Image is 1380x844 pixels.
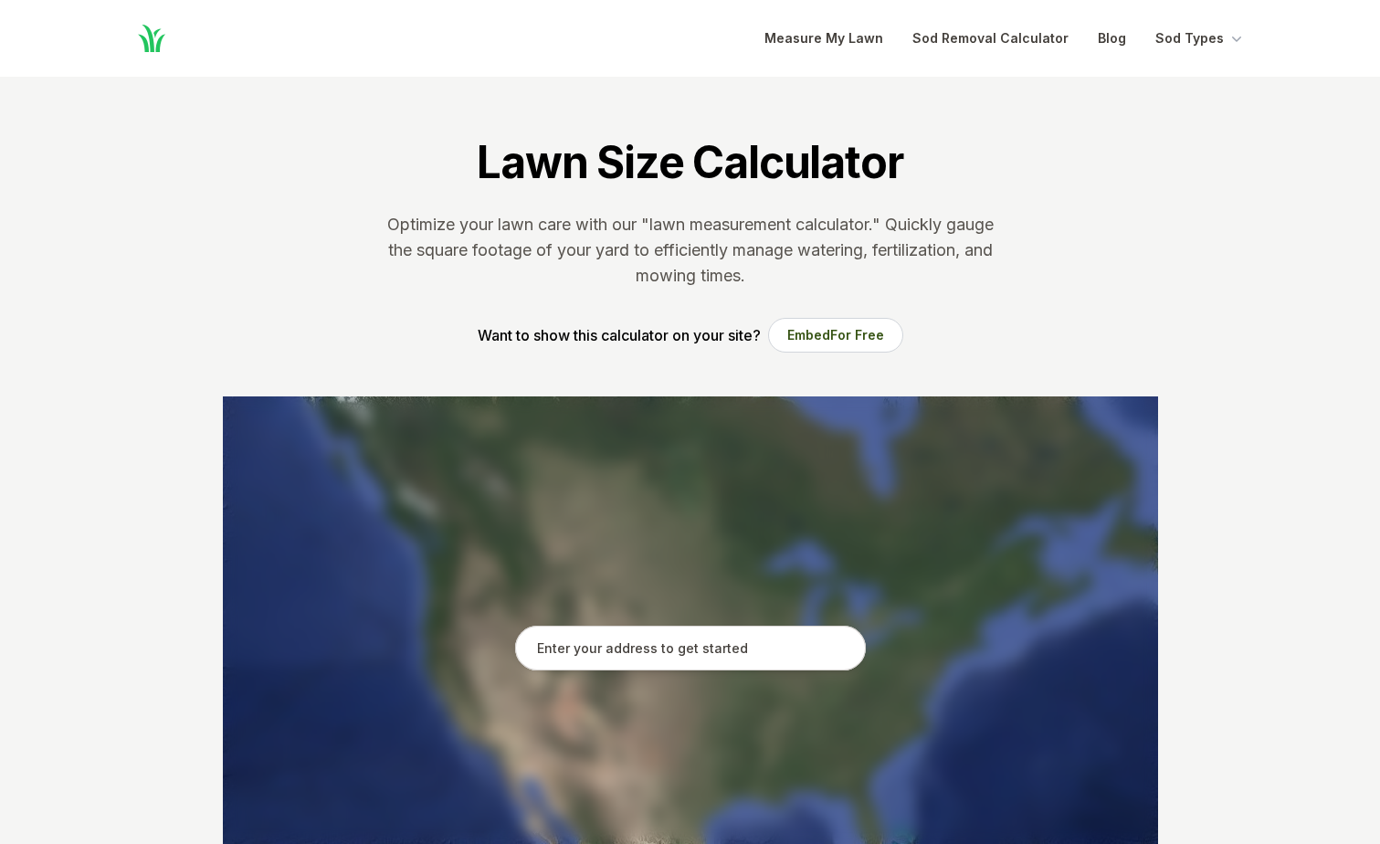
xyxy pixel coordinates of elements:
h1: Lawn Size Calculator [477,135,902,190]
button: Sod Types [1155,27,1246,49]
p: Optimize your lawn care with our "lawn measurement calculator." Quickly gauge the square footage ... [384,212,997,289]
span: For Free [830,327,884,343]
a: Blog [1098,27,1126,49]
a: Sod Removal Calculator [912,27,1069,49]
button: EmbedFor Free [768,318,903,353]
a: Measure My Lawn [764,27,883,49]
p: Want to show this calculator on your site? [478,324,761,346]
input: Enter your address to get started [515,626,866,671]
